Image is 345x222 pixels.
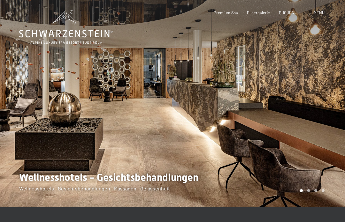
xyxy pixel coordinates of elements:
[247,10,270,15] a: Bildergalerie
[298,189,325,192] div: Carousel Pagination
[214,10,238,15] a: Premium Spa
[307,189,310,192] div: Carousel Page 2
[314,10,325,15] span: Menü
[314,189,317,192] div: Carousel Page 3
[300,189,303,192] div: Carousel Page 1 (Current Slide)
[279,10,295,15] a: BUCHEN
[322,189,325,192] div: Carousel Page 4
